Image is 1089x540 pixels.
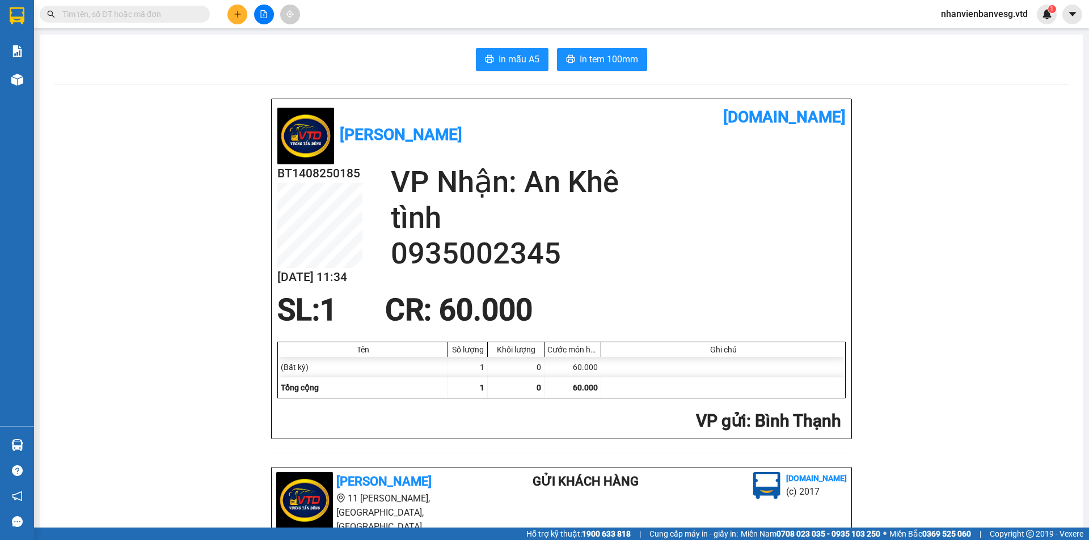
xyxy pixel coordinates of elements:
[1067,9,1078,19] span: caret-down
[604,345,842,354] div: Ghi chú
[639,528,641,540] span: |
[1042,9,1052,19] img: icon-new-feature
[277,164,362,183] h2: BT1408250185
[254,5,274,24] button: file-add
[320,292,337,328] span: 1
[1062,5,1082,24] button: caret-down
[277,292,320,328] span: SL:
[696,411,746,431] span: VP gửi
[47,10,55,18] span: search
[276,472,333,529] img: logo.jpg
[281,345,445,354] div: Tên
[451,345,484,354] div: Số lượng
[1050,5,1054,13] span: 1
[537,383,541,392] span: 0
[723,108,846,126] b: [DOMAIN_NAME]
[488,357,544,377] div: 0
[491,345,541,354] div: Khối lượng
[10,7,24,24] img: logo-vxr
[281,383,319,392] span: Tổng cộng
[227,5,247,24] button: plus
[557,48,647,71] button: printerIn tem 100mm
[336,494,345,503] span: environment
[11,439,23,451] img: warehouse-icon
[277,108,334,164] img: logo.jpg
[582,529,631,538] strong: 1900 633 818
[776,529,880,538] strong: 0708 023 035 - 0935 103 250
[566,54,575,65] span: printer
[889,528,971,540] span: Miền Bắc
[391,200,846,236] h2: tình
[278,357,448,377] div: (Bất kỳ)
[234,10,242,18] span: plus
[277,268,362,287] h2: [DATE] 11:34
[1048,5,1056,13] sup: 1
[340,125,462,144] b: [PERSON_NAME]
[260,10,268,18] span: file-add
[741,528,880,540] span: Miền Nam
[12,516,23,527] span: message
[391,164,846,200] h2: VP Nhận: An Khê
[286,10,294,18] span: aim
[391,236,846,271] h2: 0935002345
[448,357,488,377] div: 1
[277,410,841,433] h2: : Bình Thạnh
[932,7,1037,21] span: nhanvienbanvesg.vtd
[476,48,548,71] button: printerIn mẫu A5
[544,357,601,377] div: 60.000
[980,528,981,540] span: |
[753,472,780,499] img: logo.jpg
[12,465,23,476] span: question-circle
[485,54,494,65] span: printer
[786,474,847,483] b: [DOMAIN_NAME]
[533,474,639,488] b: Gửi khách hàng
[883,532,887,536] span: ⚪️
[580,52,638,66] span: In tem 100mm
[649,528,738,540] span: Cung cấp máy in - giấy in:
[11,45,23,57] img: solution-icon
[499,52,539,66] span: In mẫu A5
[922,529,971,538] strong: 0369 525 060
[62,8,196,20] input: Tìm tên, số ĐT hoặc mã đơn
[1026,530,1034,538] span: copyright
[547,345,598,354] div: Cước món hàng
[573,383,598,392] span: 60.000
[385,292,533,328] span: CR : 60.000
[336,474,432,488] b: [PERSON_NAME]
[786,484,847,499] li: (c) 2017
[480,383,484,392] span: 1
[526,528,631,540] span: Hỗ trợ kỹ thuật:
[280,5,300,24] button: aim
[12,491,23,501] span: notification
[11,74,23,86] img: warehouse-icon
